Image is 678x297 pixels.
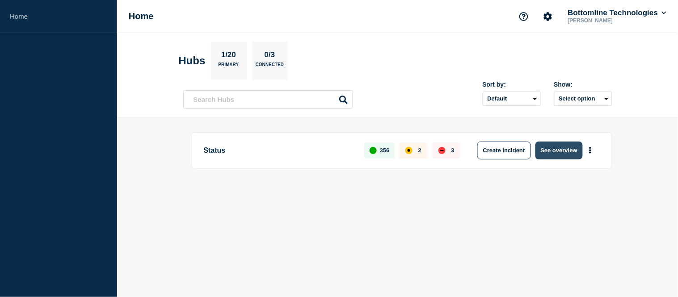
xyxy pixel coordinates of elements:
[585,142,596,159] button: More actions
[256,62,284,71] p: Connected
[418,147,421,154] p: 2
[219,62,239,71] p: Primary
[477,142,531,159] button: Create incident
[179,54,206,67] h2: Hubs
[514,7,533,26] button: Support
[129,11,154,21] h1: Home
[554,81,612,88] div: Show:
[204,142,354,159] p: Status
[566,8,668,17] button: Bottomline Technologies
[483,92,541,106] select: Sort by
[566,17,659,24] p: [PERSON_NAME]
[438,147,446,154] div: down
[483,81,541,88] div: Sort by:
[539,7,557,26] button: Account settings
[451,147,455,154] p: 3
[554,92,612,106] button: Select option
[218,50,239,62] p: 1/20
[261,50,278,62] p: 0/3
[535,142,583,159] button: See overview
[183,90,353,109] input: Search Hubs
[380,147,390,154] p: 356
[370,147,377,154] div: up
[405,147,413,154] div: affected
